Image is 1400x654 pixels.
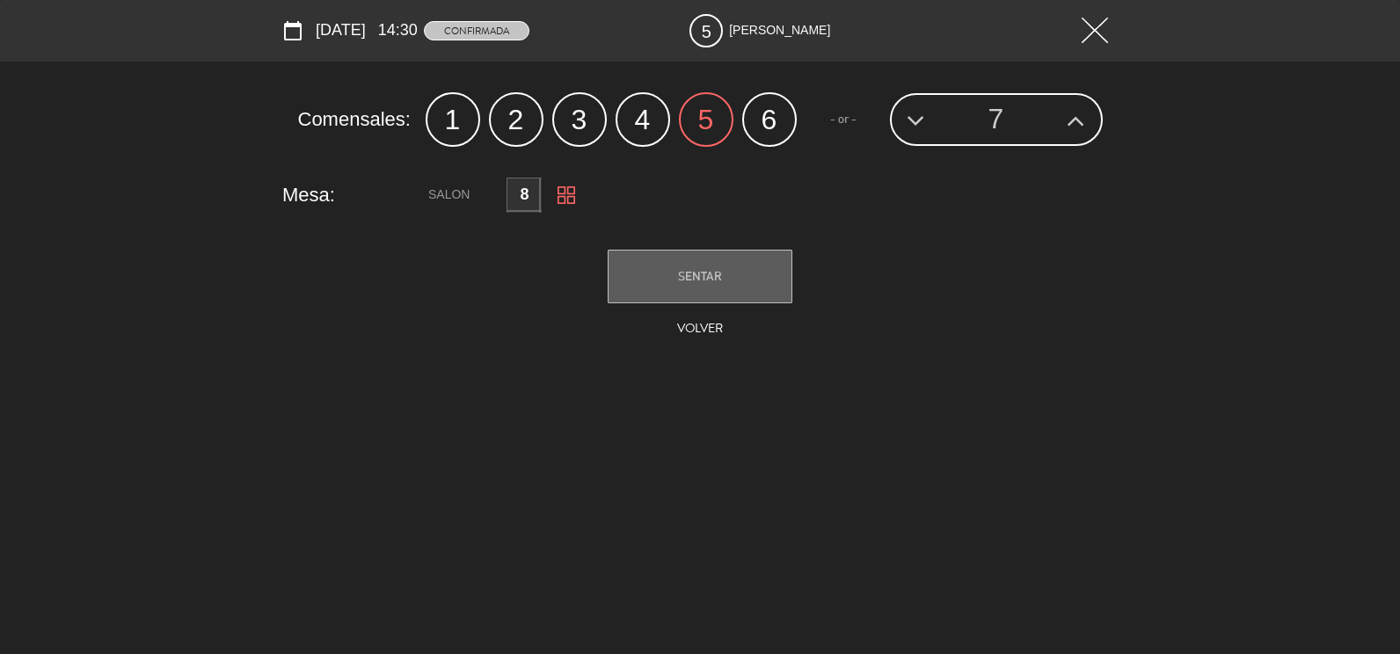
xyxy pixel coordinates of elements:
span: - or - [797,109,890,129]
span: Comensales: [298,104,426,135]
span: SENTAR [678,269,722,283]
label: 5 [679,92,733,147]
button: SENTAR [608,250,792,303]
button: Volver [668,316,733,344]
label: 3 [552,92,607,147]
span: 14:30 [378,18,418,43]
img: floor.png [558,186,575,204]
label: 4 [616,92,670,147]
i: calendar_today [282,20,303,41]
span: CONFIRMADA [424,21,529,40]
img: close2.png [1082,18,1108,43]
span: SALON [428,186,470,200]
label: 6 [742,92,797,147]
span: [DATE] [316,18,366,43]
label: 2 [489,92,543,147]
label: 1 [426,92,480,147]
span: [PERSON_NAME] [729,20,830,40]
span: Mesa: [282,179,410,211]
span: 5 [689,14,723,47]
